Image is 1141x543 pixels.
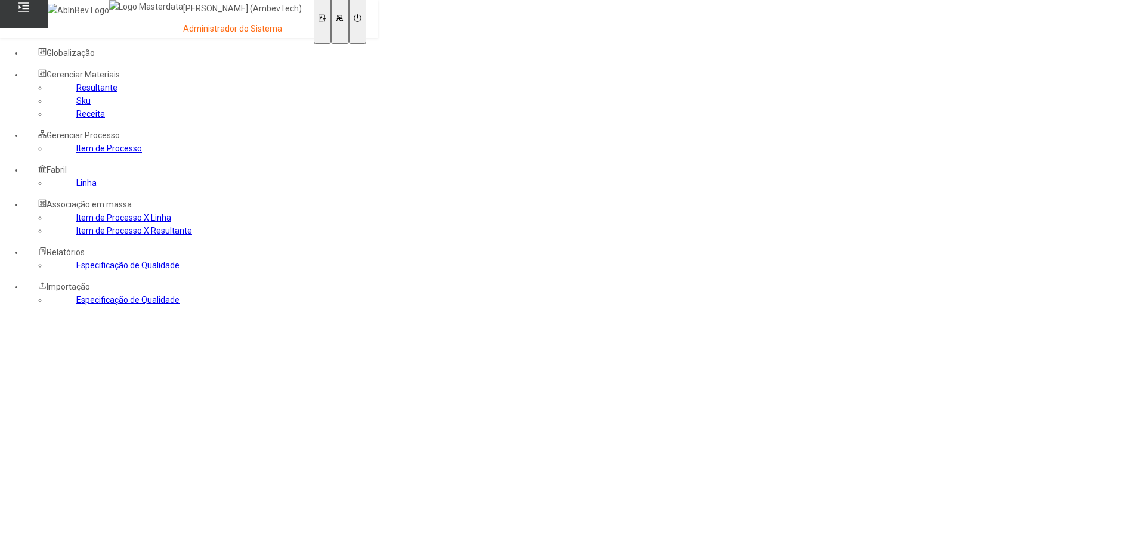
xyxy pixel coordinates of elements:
a: Sku [76,96,91,106]
a: Item de Processo X Resultante [76,226,192,235]
p: [PERSON_NAME] (AmbevTech) [183,3,302,15]
a: Item de Processo X Linha [76,213,171,222]
span: Associação em massa [47,200,132,209]
a: Linha [76,178,97,188]
a: Item de Processo [76,144,142,153]
a: Receita [76,109,105,119]
a: Especificação de Qualidade [76,295,180,305]
span: Gerenciar Materiais [47,70,120,79]
span: Importação [47,282,90,291]
span: Fabril [47,165,67,175]
a: Resultante [76,83,117,92]
span: Gerenciar Processo [47,131,120,140]
p: Administrador do Sistema [183,23,302,35]
span: Globalização [47,48,95,58]
a: Especificação de Qualidade [76,260,180,270]
img: AbInBev Logo [48,4,109,17]
span: Relatórios [47,247,85,257]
